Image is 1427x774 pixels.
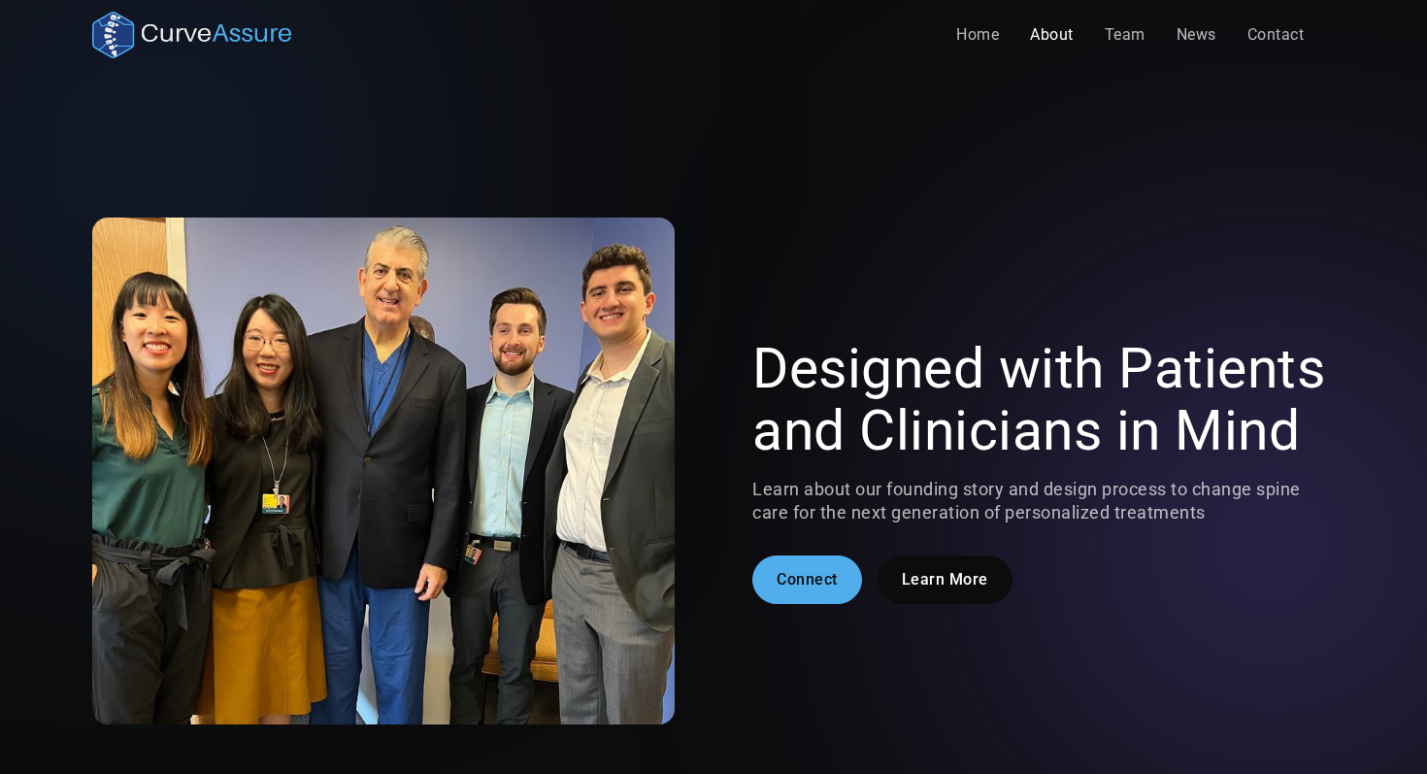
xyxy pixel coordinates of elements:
h1: Designed with Patients and Clinicians in Mind [752,338,1335,462]
a: home [92,12,291,58]
a: News [1161,16,1232,54]
a: Contact [1232,16,1320,54]
a: Learn More [878,555,1012,604]
p: Learn about our founding story and design process to change spine care for the next generation of... [752,478,1335,524]
a: Home [941,16,1014,54]
a: Team [1089,16,1161,54]
a: About [1014,16,1089,54]
a: Connect [752,555,862,604]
